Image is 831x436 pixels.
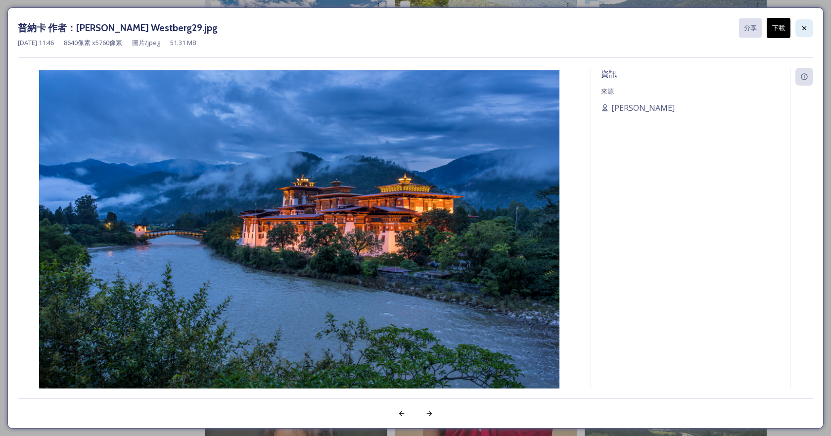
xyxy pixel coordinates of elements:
font: 51.31 MB [170,38,196,47]
button: 下載 [767,18,790,38]
font: 像素 [109,38,122,47]
img: Punakha%20by%20Marcus%20Westberg29.jpg [18,70,581,417]
font: 8640 [64,38,78,47]
font: 下載 [772,23,785,32]
font: 圖片/jpeg [132,38,160,47]
font: 普納卡 作者：[PERSON_NAME] Westberg29.jpg [18,22,218,34]
font: 資訊 [601,68,617,79]
font: 5760 [95,38,109,47]
button: 分享 [739,18,762,38]
font: 來源 [601,87,614,96]
font: 像素 x [78,38,95,47]
font: [PERSON_NAME] [611,102,675,113]
font: [DATE] 11:46 [18,38,54,47]
font: 分享 [744,23,757,32]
